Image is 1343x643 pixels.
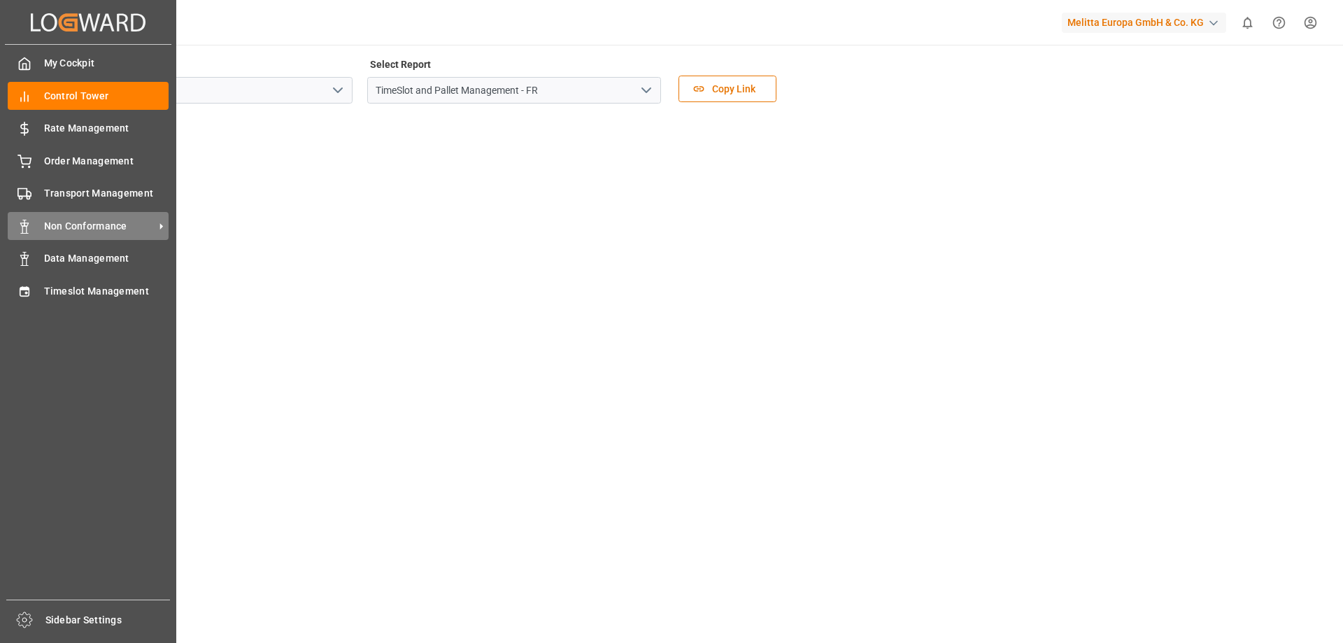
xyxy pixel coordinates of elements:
a: Data Management [8,245,169,272]
span: Data Management [44,251,169,266]
input: Type to search/select [367,77,661,104]
input: Type to search/select [59,77,353,104]
span: Order Management [44,154,169,169]
span: Sidebar Settings [45,613,171,628]
button: open menu [635,80,656,101]
span: Control Tower [44,89,169,104]
span: Copy Link [705,82,762,97]
span: My Cockpit [44,56,169,71]
a: Timeslot Management [8,277,169,304]
button: Copy Link [678,76,776,102]
span: Rate Management [44,121,169,136]
button: Melitta Europa GmbH & Co. KG [1062,9,1232,36]
span: Transport Management [44,186,169,201]
a: Control Tower [8,82,169,109]
a: Transport Management [8,180,169,207]
label: Select Report [367,55,433,74]
span: Non Conformance [44,219,155,234]
button: open menu [327,80,348,101]
a: Order Management [8,147,169,174]
button: show 0 new notifications [1232,7,1263,38]
span: Timeslot Management [44,284,169,299]
a: My Cockpit [8,50,169,77]
a: Rate Management [8,115,169,142]
button: Help Center [1263,7,1295,38]
div: Melitta Europa GmbH & Co. KG [1062,13,1226,33]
